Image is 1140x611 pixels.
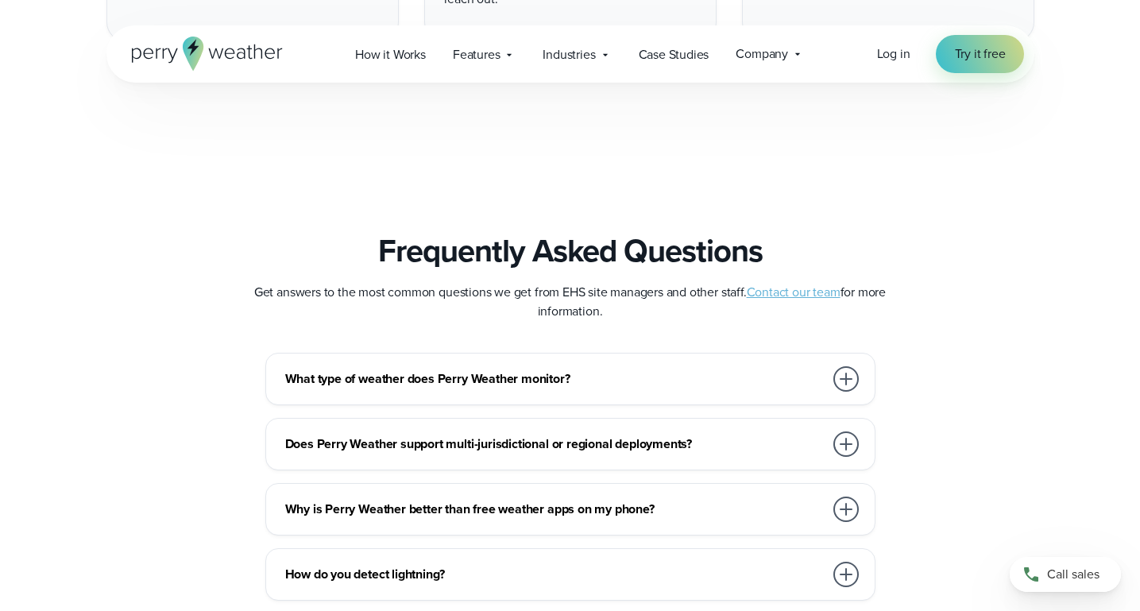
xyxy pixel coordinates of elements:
h3: What type of weather does Perry Weather monitor? [285,369,824,389]
span: Company [736,44,788,64]
span: Try it free [955,44,1006,64]
span: Call sales [1047,565,1099,584]
a: Call sales [1010,557,1121,592]
a: Log in [877,44,910,64]
a: Try it free [936,35,1025,73]
a: Case Studies [625,38,723,71]
span: Case Studies [639,45,709,64]
h3: Why is Perry Weather better than free weather apps on my phone? [285,500,824,519]
a: Contact our team [747,283,841,301]
h3: Does Perry Weather support multi-jurisdictional or regional deployments? [285,435,824,454]
span: Log in [877,44,910,63]
span: Features [453,45,500,64]
p: Get answers to the most common questions we get from EHS site managers and other staff. for more ... [253,283,888,321]
h3: Frequently Asked Questions [378,232,763,270]
h3: How do you detect lightning? [285,565,824,584]
a: How it Works [342,38,439,71]
span: Industries [543,45,595,64]
span: How it Works [355,45,426,64]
